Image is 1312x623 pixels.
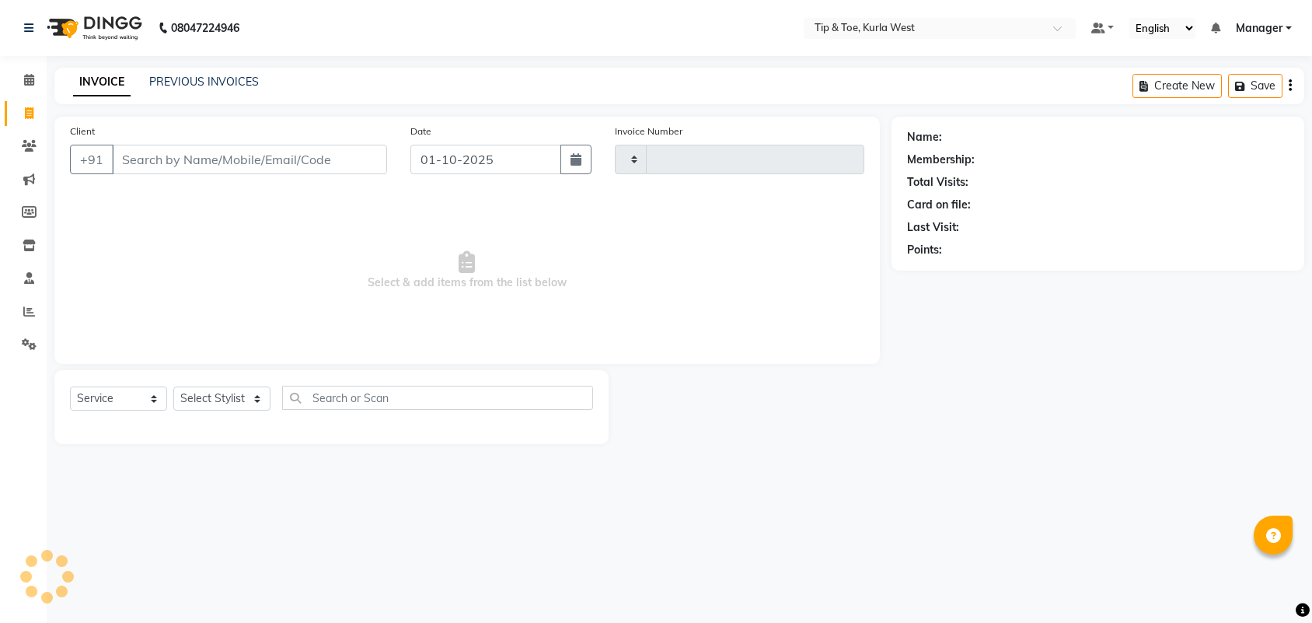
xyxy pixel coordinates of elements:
img: logo [40,6,146,50]
div: Name: [907,129,942,145]
button: Save [1228,74,1282,98]
input: Search or Scan [282,386,593,410]
div: Card on file: [907,197,971,213]
label: Date [410,124,431,138]
div: Last Visit: [907,219,959,236]
label: Client [70,124,95,138]
a: INVOICE [73,68,131,96]
button: Create New [1132,74,1222,98]
b: 08047224946 [171,6,239,50]
div: Points: [907,242,942,258]
div: Membership: [907,152,975,168]
label: Invoice Number [615,124,682,138]
a: PREVIOUS INVOICES [149,75,259,89]
button: +91 [70,145,113,174]
input: Search by Name/Mobile/Email/Code [112,145,387,174]
div: Total Visits: [907,174,968,191]
span: Select & add items from the list below [70,193,864,348]
span: Manager [1236,20,1282,37]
